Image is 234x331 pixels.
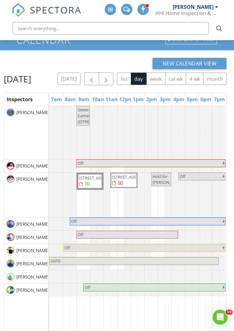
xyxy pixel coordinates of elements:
[165,35,218,45] a: Calendar Settings
[15,247,51,254] span: [PERSON_NAME]
[145,94,159,104] a: 2pm
[99,72,114,85] button: Next day
[226,310,233,315] span: 10
[79,175,114,181] span: [STREET_ADDRESS]
[7,220,14,228] img: resized_103945_1607186620487.jpeg
[4,73,31,85] h2: [DATE]
[7,273,14,281] img: dsc08126.jpg
[7,175,14,183] img: img_0667.jpeg
[186,73,203,85] button: 4 wk
[30,3,81,16] span: SPECTORA
[85,284,91,290] span: Off
[112,174,148,180] span: [STREET_ADDRESS]
[173,4,214,10] div: [PERSON_NAME]
[12,3,25,17] img: The Best Home Inspection Software - Spectora
[15,221,51,227] span: [PERSON_NAME]
[165,73,187,85] button: cal wk
[58,73,81,85] button: [DATE]
[12,8,81,22] a: SPECTORA
[131,73,147,85] button: day
[131,94,145,104] a: 1pm
[15,234,51,240] span: [PERSON_NAME]
[104,94,121,104] a: 11am
[77,94,91,104] a: 9am
[213,310,228,325] iframe: Intercom live chat
[155,10,218,16] div: HHI Home Inspection & Pest Control
[15,261,105,267] span: [PERSON_NAME] "Captain" [PERSON_NAME]
[153,174,184,185] span: Hold for [PERSON_NAME]
[172,94,186,104] a: 4pm
[158,94,172,104] a: 3pm
[7,286,14,294] img: dsc06978.jpg
[146,73,165,85] button: week
[15,163,51,169] span: [PERSON_NAME]
[63,94,77,104] a: 8am
[7,260,14,268] img: 20220425_103223.jpg
[199,94,213,104] a: 6pm
[16,34,218,45] h1: Calendar
[78,232,84,237] span: Off
[203,73,226,85] button: month
[117,73,131,85] button: list
[153,58,227,69] button: New Calendar View
[49,94,64,104] a: 7am
[78,107,115,124] span: Sewer Camera ([STREET_ADDRESS])
[185,94,199,104] a: 5pm
[84,72,99,85] button: Previous day
[71,218,77,224] span: Off
[64,245,70,251] span: Off
[180,174,186,179] span: Off
[212,94,226,104] a: 7pm
[15,287,51,293] span: [PERSON_NAME]
[15,109,51,116] span: [PERSON_NAME]
[7,108,14,116] img: jj.jpg
[51,258,60,264] span: SAFD
[15,274,51,280] span: [PERSON_NAME]
[165,36,217,44] div: Calendar Settings
[7,233,14,241] img: dsc07028.jpg
[13,22,209,35] input: Search everything...
[7,96,33,103] span: Inspectors
[7,162,14,170] img: 8334a47d40204d029b6682c9b1fdee83.jpeg
[78,160,84,166] span: Off
[7,246,14,254] img: img_7310_small.jpeg
[118,94,135,104] a: 12pm
[15,176,51,182] span: [PERSON_NAME]
[90,94,107,104] a: 10am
